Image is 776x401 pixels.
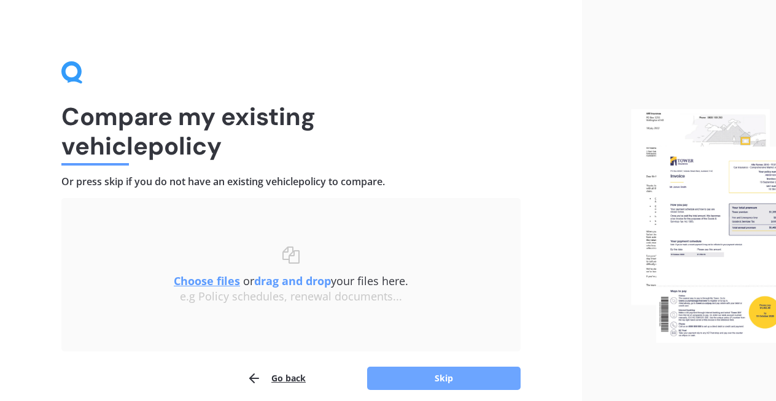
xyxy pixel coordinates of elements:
img: files.webp [631,109,776,343]
span: or your files here. [174,273,408,288]
h1: Compare my existing vehicle policy [61,102,521,161]
button: Skip [367,367,521,390]
u: Choose files [174,273,240,288]
button: Go back [247,366,306,391]
div: e.g Policy schedules, renewal documents... [86,290,496,304]
h4: Or press skip if you do not have an existing vehicle policy to compare. [61,175,521,188]
b: drag and drop [254,273,331,288]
